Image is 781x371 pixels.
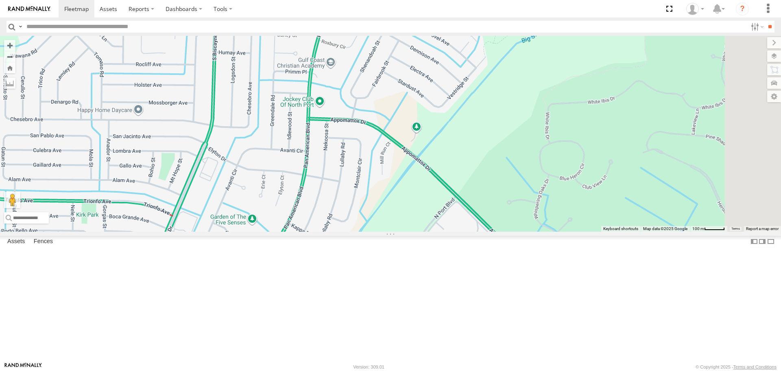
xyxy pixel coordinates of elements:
[748,21,765,33] label: Search Filter Options
[4,363,42,371] a: Visit our Website
[603,226,638,232] button: Keyboard shortcuts
[4,62,15,73] button: Zoom Home
[767,236,775,248] label: Hide Summary Table
[692,226,704,231] span: 100 m
[3,236,29,248] label: Assets
[30,236,57,248] label: Fences
[8,6,50,12] img: rand-logo.svg
[690,226,727,232] button: Map Scale: 100 m per 47 pixels
[4,192,20,208] button: Drag Pegman onto the map to open Street View
[4,51,15,62] button: Zoom out
[4,77,15,89] label: Measure
[696,364,777,369] div: © Copyright 2025 -
[758,236,766,248] label: Dock Summary Table to the Right
[353,364,384,369] div: Version: 309.01
[767,91,781,102] label: Map Settings
[643,226,687,231] span: Map data ©2025 Google
[736,2,749,15] i: ?
[4,40,15,51] button: Zoom in
[746,226,779,231] a: Report a map error
[750,236,758,248] label: Dock Summary Table to the Left
[731,227,740,230] a: Terms (opens in new tab)
[683,3,707,15] div: Jerry Dewberry
[17,21,24,33] label: Search Query
[733,364,777,369] a: Terms and Conditions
